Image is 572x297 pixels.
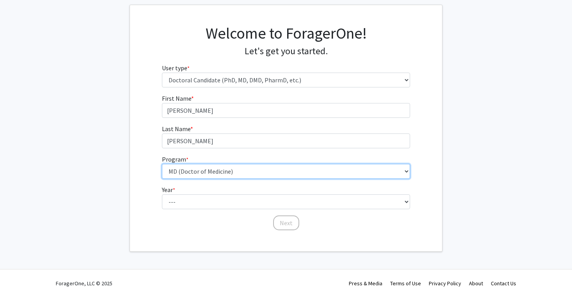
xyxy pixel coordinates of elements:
a: Terms of Use [390,280,421,287]
a: Press & Media [349,280,382,287]
h1: Welcome to ForagerOne! [162,24,410,43]
label: Program [162,155,188,164]
div: ForagerOne, LLC © 2025 [56,270,112,297]
label: User type [162,63,190,73]
a: Privacy Policy [429,280,461,287]
button: Next [273,215,299,230]
iframe: Chat [6,262,33,291]
span: First Name [162,94,191,102]
label: Year [162,185,175,194]
h4: Let's get you started. [162,46,410,57]
a: Contact Us [491,280,516,287]
a: About [469,280,483,287]
span: Last Name [162,125,190,133]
